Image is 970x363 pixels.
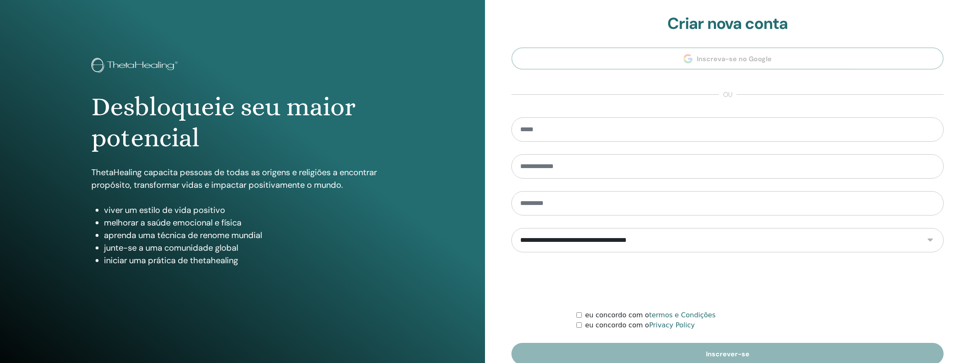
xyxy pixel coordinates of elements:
[104,241,394,254] li: junte-se a uma comunidade global
[91,166,394,191] p: ThetaHealing capacita pessoas de todas as origens e religiões a encontrar propósito, transformar ...
[649,321,695,329] a: Privacy Policy
[585,320,695,330] label: eu concordo com o
[664,265,791,298] iframe: reCAPTCHA
[719,90,737,100] span: ou
[91,91,394,154] h1: Desbloqueie seu maior potencial
[104,229,394,241] li: aprenda uma técnica de renome mundial
[649,311,716,319] a: termos e Condições
[104,254,394,267] li: iniciar uma prática de thetahealing
[511,14,944,34] h2: Criar nova conta
[585,310,716,320] label: eu concordo com o
[104,216,394,229] li: melhorar a saúde emocional e física
[104,204,394,216] li: viver um estilo de vida positivo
